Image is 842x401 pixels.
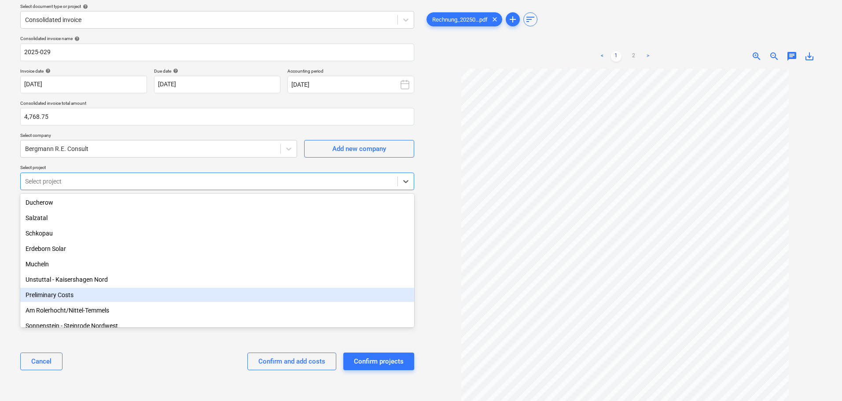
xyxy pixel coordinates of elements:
div: Schkopau [20,226,414,240]
p: Consolidated invoice total amount [20,100,414,108]
div: Rechnung_20250...pdf [427,12,502,26]
span: Rechnung_20250...pdf [427,16,493,23]
span: zoom_in [751,51,762,62]
div: Select document type or project [20,4,414,9]
span: help [73,36,80,41]
div: Cancel [31,356,51,367]
span: help [44,68,51,74]
div: Ducherow [20,195,414,210]
span: chat [787,51,797,62]
button: Cancel [20,353,63,370]
a: Next page [643,51,653,62]
div: Unstuttal - Kaisershagen Nord [20,272,414,287]
a: Page 2 [629,51,639,62]
span: clear [489,14,500,25]
div: Add new company [332,143,386,155]
button: Confirm and add costs [247,353,336,370]
div: Erdeborn Solar [20,242,414,256]
button: Add new company [304,140,414,158]
span: add [507,14,518,25]
div: Consolidated invoice name [20,36,414,41]
div: Due date [154,68,281,74]
button: [DATE] [287,76,414,93]
div: Salzatal [20,211,414,225]
div: Preliminary Costs [20,288,414,302]
span: zoom_out [769,51,779,62]
iframe: Chat Widget [798,359,842,401]
span: save_alt [804,51,815,62]
input: Consolidated invoice total amount [20,108,414,125]
span: sort [525,14,536,25]
a: Page 1 is your current page [611,51,621,62]
div: Invoice date [20,68,147,74]
input: Consolidated invoice name [20,44,414,61]
input: Invoice date not specified [20,76,147,93]
input: Due date not specified [154,76,281,93]
button: Confirm projects [343,353,414,370]
span: help [171,68,178,74]
span: help [81,4,88,9]
div: Am Rolerhocht/Nittel-Temmels [20,303,414,317]
p: Select company [20,132,297,140]
div: Sonnenstein - Steinrode Nordwest [20,319,414,333]
a: Previous page [597,51,607,62]
div: Mucheln [20,257,414,271]
div: Confirm and add costs [258,356,325,367]
p: Accounting period [287,68,414,76]
div: Confirm projects [354,356,404,367]
p: Select project [20,165,414,172]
